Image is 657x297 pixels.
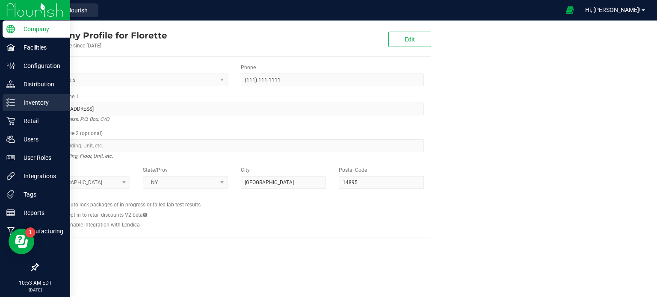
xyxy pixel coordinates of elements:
[38,42,167,50] div: Account active since [DATE]
[241,74,424,86] input: (123) 456-7890
[6,172,15,180] inline-svg: Integrations
[6,43,15,52] inline-svg: Facilities
[339,166,367,174] label: Postal Code
[15,153,66,163] p: User Roles
[15,171,66,181] p: Integrations
[15,97,66,108] p: Inventory
[15,79,66,89] p: Distribution
[241,176,326,189] input: City
[38,29,167,42] div: Florette
[6,80,15,88] inline-svg: Distribution
[388,32,431,47] button: Edit
[15,134,66,144] p: Users
[6,135,15,144] inline-svg: Users
[6,190,15,199] inline-svg: Tags
[339,176,424,189] input: Postal Code
[15,116,66,126] p: Retail
[585,6,641,13] span: Hi, [PERSON_NAME]!
[67,201,201,209] label: Auto-lock packages of in-progress or failed lab test results
[45,103,424,115] input: Address
[25,227,36,238] iframe: Resource center unread badge
[6,209,15,217] inline-svg: Reports
[6,25,15,33] inline-svg: Company
[241,64,256,71] label: Phone
[45,195,424,201] h2: Configs
[9,229,34,254] iframe: Resource center
[45,129,103,137] label: Address Line 2 (optional)
[6,117,15,125] inline-svg: Retail
[15,42,66,53] p: Facilities
[15,61,66,71] p: Configuration
[67,211,147,219] label: Opt in to retail discounts V2 beta
[560,2,580,18] span: Open Ecommerce Menu
[241,166,250,174] label: City
[45,139,424,152] input: Suite, Building, Unit, etc.
[15,208,66,218] p: Reports
[6,98,15,107] inline-svg: Inventory
[6,227,15,235] inline-svg: Manufacturing
[45,114,109,124] i: Street address, P.O. Box, C/O
[405,36,415,43] span: Edit
[6,153,15,162] inline-svg: User Roles
[45,151,113,161] i: Suite, Building, Floor, Unit, etc.
[4,279,66,287] p: 10:53 AM EDT
[143,166,168,174] label: State/Prov
[67,221,140,229] label: Enable integration with Lendica
[4,287,66,293] p: [DATE]
[6,62,15,70] inline-svg: Configuration
[15,226,66,236] p: Manufacturing
[15,24,66,34] p: Company
[15,189,66,200] p: Tags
